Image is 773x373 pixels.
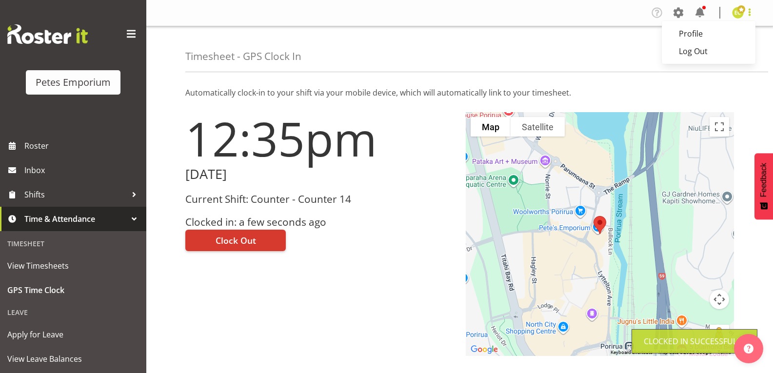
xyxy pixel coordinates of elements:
a: View Timesheets [2,254,144,278]
button: Drag Pegman onto the map to open Street View [710,325,729,344]
a: Apply for Leave [2,322,144,347]
img: emma-croft7499.jpg [732,7,744,19]
img: Rosterit website logo [7,24,88,44]
a: Open this area in Google Maps (opens a new window) [468,343,500,356]
div: Petes Emporium [36,75,111,90]
img: Google [468,343,500,356]
button: Clock Out [185,230,286,251]
button: Toggle fullscreen view [710,117,729,137]
h3: Current Shift: Counter - Counter 14 [185,194,454,205]
h4: Timesheet - GPS Clock In [185,51,301,62]
span: Time & Attendance [24,212,127,226]
span: Roster [24,138,141,153]
button: Show satellite imagery [511,117,565,137]
h1: 12:35pm [185,112,454,165]
button: Map camera controls [710,290,729,309]
span: GPS Time Clock [7,283,139,297]
button: Show street map [471,117,511,137]
span: Clock Out [216,234,256,247]
a: View Leave Balances [2,347,144,371]
span: Inbox [24,163,141,177]
h2: [DATE] [185,167,454,182]
div: Timesheet [2,234,144,254]
span: View Leave Balances [7,352,139,366]
a: Profile [662,25,755,42]
button: Feedback - Show survey [754,153,773,219]
span: View Timesheets [7,258,139,273]
a: Log Out [662,42,755,60]
div: Leave [2,302,144,322]
div: Clocked in Successfully [644,335,745,347]
img: help-xxl-2.png [744,344,753,353]
span: Feedback [759,163,768,197]
h3: Clocked in: a few seconds ago [185,216,454,228]
a: GPS Time Clock [2,278,144,302]
span: Shifts [24,187,127,202]
button: Keyboard shortcuts [611,349,653,356]
p: Automatically clock-in to your shift via your mobile device, which will automatically link to you... [185,87,734,98]
span: Apply for Leave [7,327,139,342]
